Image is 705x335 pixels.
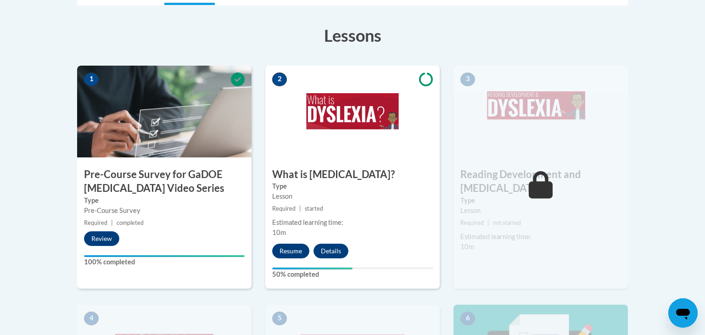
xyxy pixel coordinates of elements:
[84,257,245,267] label: 100% completed
[668,298,698,328] iframe: Button to launch messaging window
[84,206,245,216] div: Pre-Course Survey
[272,269,433,279] label: 50% completed
[272,205,296,212] span: Required
[272,181,433,191] label: Type
[84,219,107,226] span: Required
[84,73,99,86] span: 1
[117,219,144,226] span: completed
[460,206,621,216] div: Lesson
[487,219,489,226] span: |
[84,195,245,206] label: Type
[460,73,475,86] span: 3
[460,219,484,226] span: Required
[265,66,440,157] img: Course Image
[272,191,433,201] div: Lesson
[299,205,301,212] span: |
[111,219,113,226] span: |
[460,243,474,251] span: 10m
[272,244,309,258] button: Resume
[460,312,475,325] span: 6
[77,24,628,47] h3: Lessons
[84,312,99,325] span: 4
[272,268,352,269] div: Your progress
[272,73,287,86] span: 2
[272,312,287,325] span: 5
[460,195,621,206] label: Type
[493,219,521,226] span: not started
[460,232,621,242] div: Estimated learning time:
[77,66,252,157] img: Course Image
[265,167,440,182] h3: What is [MEDICAL_DATA]?
[272,218,433,228] div: Estimated learning time:
[453,167,628,196] h3: Reading Development and [MEDICAL_DATA]
[84,231,119,246] button: Review
[453,66,628,157] img: Course Image
[313,244,348,258] button: Details
[84,255,245,257] div: Your progress
[77,167,252,196] h3: Pre-Course Survey for GaDOE [MEDICAL_DATA] Video Series
[305,205,323,212] span: started
[272,229,286,236] span: 10m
